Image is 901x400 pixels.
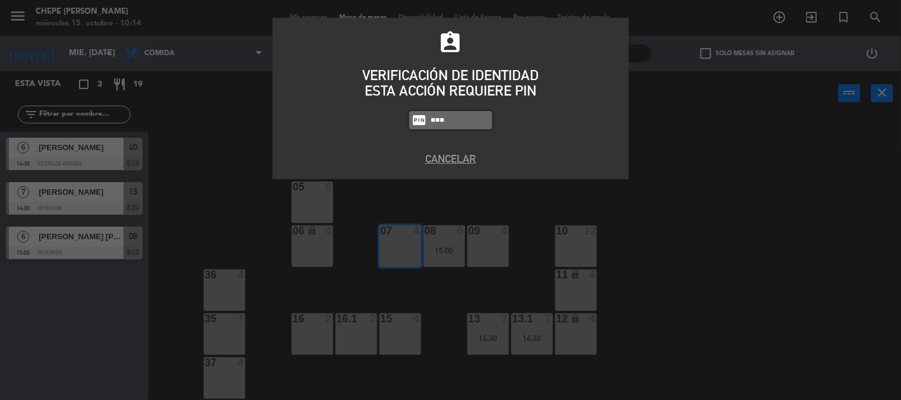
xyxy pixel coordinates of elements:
div: ESTA ACCIÓN REQUIERE PIN [282,83,620,99]
input: 1234 [430,113,489,127]
i: assignment_ind [438,30,463,55]
button: Cancelar [282,151,620,167]
div: VERIFICACIÓN DE IDENTIDAD [282,68,620,83]
i: fiber_pin [412,113,427,128]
